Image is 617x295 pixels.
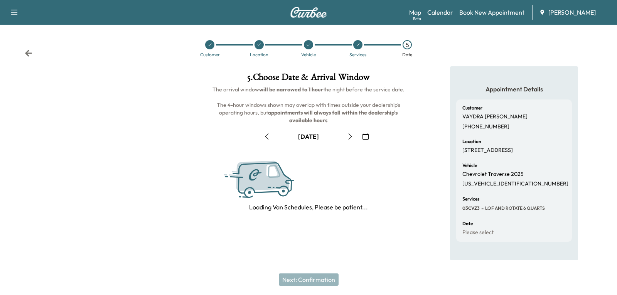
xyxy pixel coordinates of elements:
[200,52,220,57] div: Customer
[462,221,473,226] h6: Date
[462,229,494,236] p: Please select
[413,16,421,22] div: Beta
[250,52,268,57] div: Location
[228,152,326,203] img: Curbee Service.svg
[212,72,405,86] h1: 5 . Choose Date & Arrival Window
[462,123,509,130] p: [PHONE_NUMBER]
[462,197,479,201] h6: Services
[462,163,477,168] h6: Vehicle
[456,85,572,93] h5: Appointment Details
[212,86,405,124] span: The arrival window the night before the service date. The 4-hour windows shown may overlap with t...
[301,52,316,57] div: Vehicle
[462,139,481,144] h6: Location
[462,180,568,187] p: [US_VEHICLE_IDENTIFICATION_NUMBER]
[484,205,545,211] span: LOF AND ROTATE 6 QUARTS
[462,147,513,154] p: [STREET_ADDRESS]
[480,204,484,212] span: -
[268,109,399,124] b: appointments will always fall within the dealership's available hours
[259,86,323,93] b: will be narrowed to 1 hour
[290,7,327,18] img: Curbee Logo
[249,202,368,212] p: Loading Van Schedules, Please be patient...
[548,8,596,17] span: [PERSON_NAME]
[462,205,480,211] span: 03CVZ3
[298,132,319,141] div: [DATE]
[403,40,412,49] div: 5
[25,49,32,57] div: Back
[459,8,524,17] a: Book New Appointment
[402,52,412,57] div: Date
[462,171,524,178] p: Chevrolet Traverse 2025
[462,106,482,110] h6: Customer
[462,113,528,120] p: VAYDRA [PERSON_NAME]
[427,8,453,17] a: Calendar
[409,8,421,17] a: MapBeta
[349,52,366,57] div: Services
